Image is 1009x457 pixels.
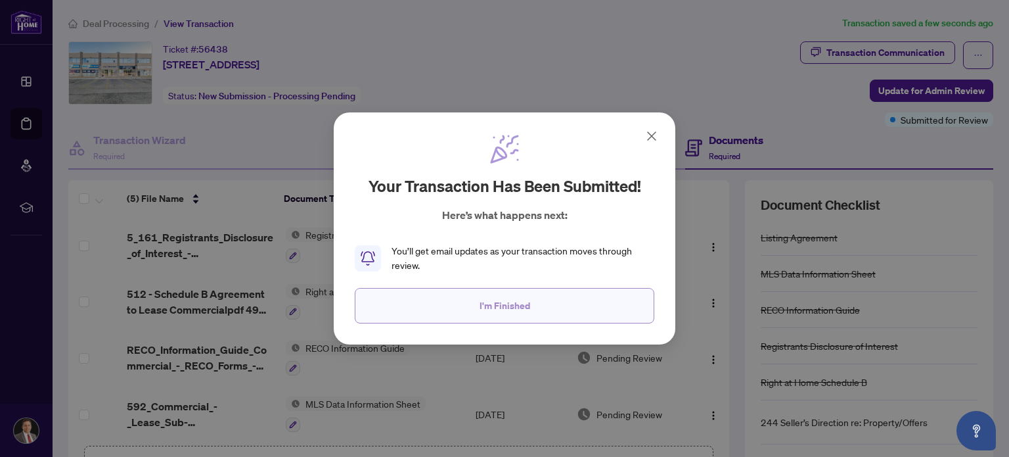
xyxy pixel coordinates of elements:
p: Here’s what happens next: [442,207,568,223]
h2: Your transaction has been submitted! [369,176,641,197]
div: You’ll get email updates as your transaction moves through review. [392,244,654,273]
button: Open asap [956,411,996,450]
span: I'm Finished [480,295,530,316]
button: I'm Finished [355,288,654,324]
